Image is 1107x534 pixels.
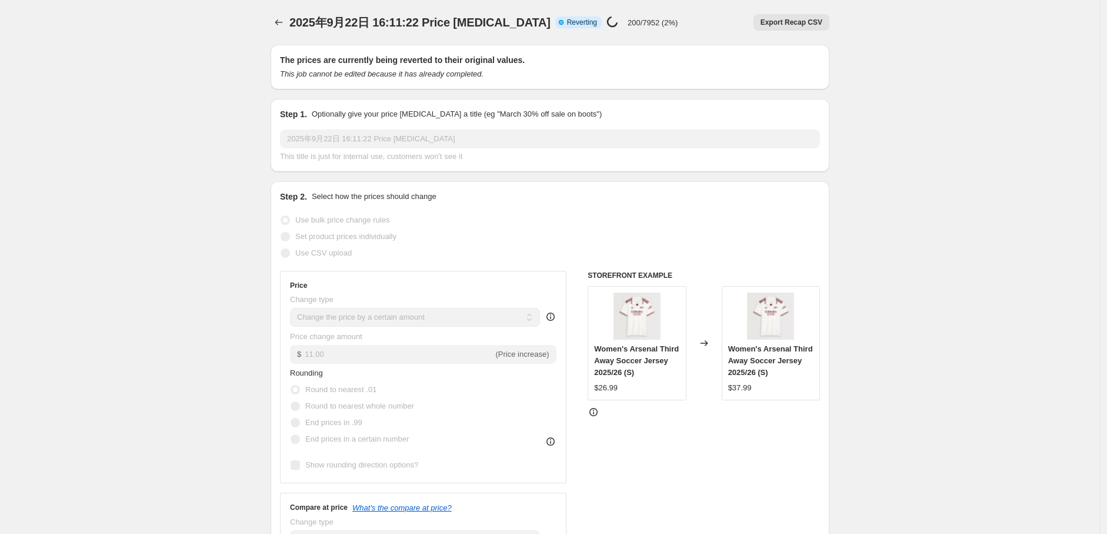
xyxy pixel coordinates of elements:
h3: Price [290,281,307,290]
span: Rounding [290,369,323,377]
span: $ [297,350,301,359]
span: Round to nearest whole number [305,402,414,410]
span: Reverting [567,18,597,27]
span: (Price increase) [496,350,549,359]
span: Use CSV upload [295,248,352,257]
p: 200/7952 (2%) [628,18,678,27]
div: help [545,311,556,323]
span: End prices in a certain number [305,435,409,443]
span: 2025年9月22日 16:11:22 Price [MEDICAL_DATA] [289,16,551,29]
span: Women's Arsenal Third Away Soccer Jersey 2025/26 (S) [594,344,679,377]
input: 30% off holiday sale [280,130,820,148]
h2: Step 2. [280,191,307,203]
i: This job cannot be edited because it has already completed. [280,69,484,78]
span: Show rounding direction options? [305,460,418,469]
p: Optionally give your price [MEDICAL_DATA] a title (eg "March 30% off sale on boots") [312,108,602,120]
img: Women_sArsenalThirdAwaySoccerJersey202526_2_45901acd-8f20-4fad-8aa4-4dc6e7ef3bfc_80x.webp [747,293,794,340]
span: Set product prices individually [295,232,396,241]
button: Price change jobs [271,14,287,31]
button: What's the compare at price? [352,503,452,512]
h3: Compare at price [290,503,348,512]
span: Change type [290,518,334,526]
span: Round to nearest .01 [305,385,376,394]
div: $37.99 [728,382,752,394]
img: Women_sArsenalThirdAwaySoccerJersey202526_2_45901acd-8f20-4fad-8aa4-4dc6e7ef3bfc_80x.webp [613,293,661,340]
span: This title is just for internal use, customers won't see it [280,152,462,161]
button: Export Recap CSV [753,14,829,31]
span: Women's Arsenal Third Away Soccer Jersey 2025/26 (S) [728,344,813,377]
div: $26.99 [594,382,618,394]
input: -10.00 [305,345,493,364]
span: Use bulk price change rules [295,215,389,224]
h2: The prices are currently being reverted to their original values. [280,54,820,66]
h2: Step 1. [280,108,307,120]
p: Select how the prices should change [312,191,436,203]
h6: STOREFRONT EXAMPLE [588,271,820,280]
span: End prices in .99 [305,418,362,427]
span: Change type [290,295,334,304]
span: Export Recap CSV [761,18,822,27]
span: Price change amount [290,332,362,341]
